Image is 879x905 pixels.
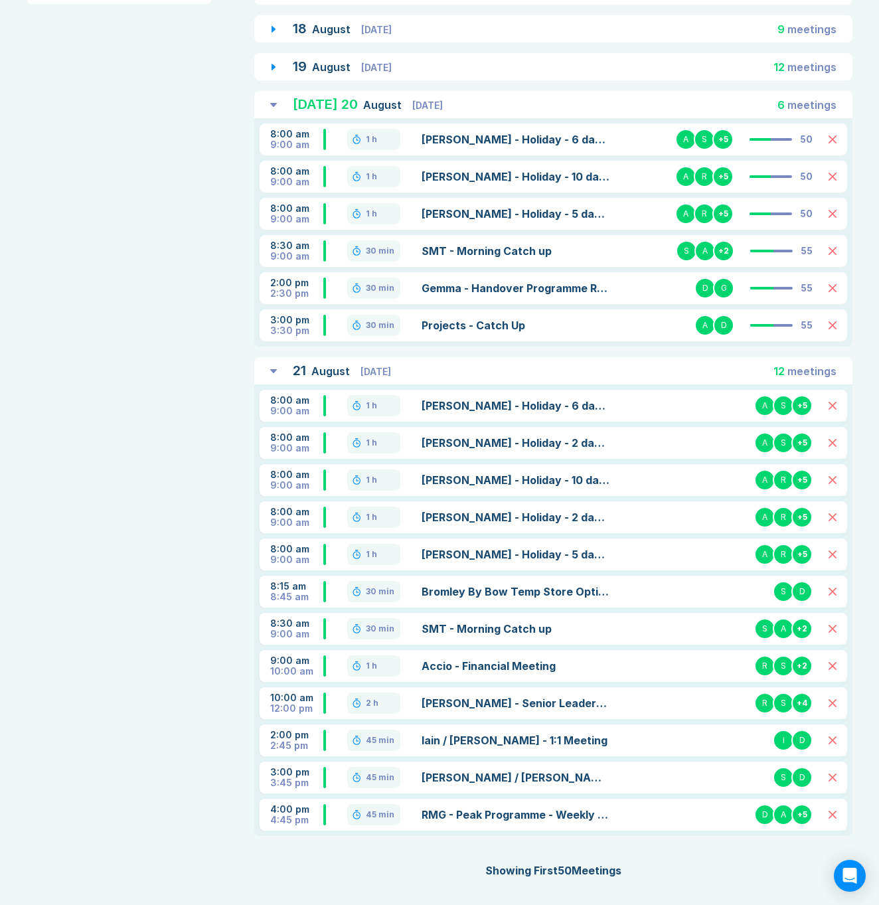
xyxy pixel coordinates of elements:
[829,321,837,329] button: Delete
[270,251,323,262] div: 9:00 am
[311,365,353,378] span: August
[422,807,610,823] a: RMG - Peak Programme - Weekly Catch Up Call
[791,432,813,453] div: + 5
[422,472,610,488] a: [PERSON_NAME] - Holiday - 10 days - approved AW - Noted IP
[791,581,813,602] div: D
[773,432,794,453] div: S
[366,586,394,597] div: 30 min
[270,177,323,187] div: 9:00 am
[829,550,837,558] button: Delete
[801,320,813,331] div: 55
[694,166,715,187] div: R
[829,476,837,484] button: Delete
[270,432,323,443] div: 8:00 am
[787,365,837,378] span: meeting s
[829,588,837,596] button: Delete
[270,203,323,214] div: 8:00 am
[754,804,775,825] div: D
[676,240,697,262] div: S
[773,655,794,677] div: S
[829,135,837,143] button: Delete
[713,315,734,336] div: D
[713,240,734,262] div: + 2
[791,655,813,677] div: + 2
[773,60,785,74] span: 12
[422,584,610,600] a: Bromley By Bow Temp Store Options
[366,400,377,411] div: 1 h
[829,173,837,181] button: Delete
[270,469,323,480] div: 8:00 am
[366,772,394,783] div: 45 min
[366,475,377,485] div: 1 h
[754,693,775,714] div: R
[312,23,353,36] span: August
[829,699,837,707] button: Delete
[270,480,323,491] div: 9:00 am
[773,365,785,378] span: 12
[366,171,377,182] div: 1 h
[801,246,813,256] div: 55
[412,100,443,111] span: [DATE]
[773,767,794,788] div: S
[787,60,837,74] span: meeting s
[270,517,323,528] div: 9:00 am
[791,804,813,825] div: + 5
[754,469,775,491] div: A
[422,398,610,414] a: [PERSON_NAME] - Holiday - 6 days - Approved AW - Noted IP
[270,129,323,139] div: 8:00 am
[773,581,794,602] div: S
[829,402,837,410] button: Delete
[270,507,323,517] div: 8:00 am
[366,549,377,560] div: 1 h
[791,693,813,714] div: + 4
[754,507,775,528] div: A
[293,96,358,112] span: [DATE] 20
[675,129,696,150] div: A
[270,139,323,150] div: 9:00 am
[800,134,813,145] div: 50
[270,629,323,639] div: 9:00 am
[361,24,392,35] span: [DATE]
[366,283,394,293] div: 30 min
[366,320,394,331] div: 30 min
[801,283,813,293] div: 55
[800,208,813,219] div: 50
[829,662,837,670] button: Delete
[787,23,837,36] span: meeting s
[773,544,794,565] div: R
[791,507,813,528] div: + 5
[366,735,394,746] div: 45 min
[694,278,716,299] div: D
[270,166,323,177] div: 8:00 am
[270,406,323,416] div: 9:00 am
[754,432,775,453] div: A
[293,58,307,74] span: 19
[712,166,734,187] div: + 5
[360,366,391,377] span: [DATE]
[791,730,813,751] div: D
[422,658,610,674] a: Accio - Financial Meeting
[270,703,323,714] div: 12:00 pm
[422,546,610,562] a: [PERSON_NAME] - Holiday - 5 days - approved IP - Noted IP
[834,860,866,892] div: Open Intercom Messenger
[829,811,837,819] button: Delete
[422,317,610,333] a: Projects - Catch Up
[366,134,377,145] div: 1 h
[422,509,610,525] a: [PERSON_NAME] - Holiday - 2 days - Approved DS - Noted IP
[270,618,323,629] div: 8:30 am
[270,554,323,565] div: 9:00 am
[791,395,813,416] div: + 5
[829,774,837,782] button: Delete
[829,513,837,521] button: Delete
[270,767,323,778] div: 3:00 pm
[773,618,794,639] div: A
[422,770,610,785] a: [PERSON_NAME] / [PERSON_NAME] - 1:1 Meeting
[293,363,306,378] span: 21
[270,325,323,336] div: 3:30 pm
[363,98,404,112] span: August
[270,544,323,554] div: 8:00 am
[754,544,775,565] div: A
[422,280,610,296] a: Gemma - Handover Programme Review
[270,443,323,453] div: 9:00 am
[366,246,394,256] div: 30 min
